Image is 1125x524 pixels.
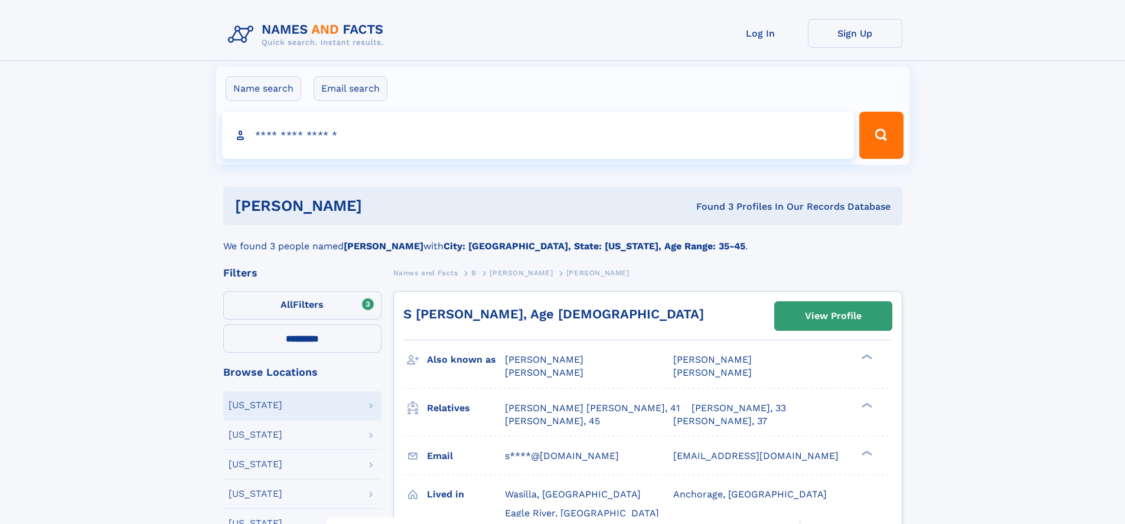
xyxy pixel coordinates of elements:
div: We found 3 people named with . [223,225,902,253]
a: Names and Facts [393,265,458,280]
label: Name search [226,76,301,101]
span: [EMAIL_ADDRESS][DOMAIN_NAME] [673,450,839,461]
a: Log In [713,19,808,48]
a: View Profile [775,302,892,330]
input: search input [222,112,855,159]
b: [PERSON_NAME] [344,240,423,252]
label: Filters [223,291,381,320]
span: [PERSON_NAME] [673,354,752,365]
button: Search Button [859,112,903,159]
a: [PERSON_NAME], 45 [505,415,600,428]
span: [PERSON_NAME] [505,354,583,365]
span: [PERSON_NAME] [566,269,630,277]
div: [US_STATE] [229,489,282,499]
span: [PERSON_NAME] [490,269,553,277]
a: [PERSON_NAME] [490,265,553,280]
a: B [471,265,477,280]
h3: Lived in [427,484,505,505]
a: Sign Up [808,19,902,48]
h3: Also known as [427,350,505,370]
a: S [PERSON_NAME], Age [DEMOGRAPHIC_DATA] [403,307,704,321]
a: [PERSON_NAME], 33 [692,402,786,415]
a: [PERSON_NAME] [PERSON_NAME], 41 [505,402,680,415]
span: [PERSON_NAME] [673,367,752,378]
div: ❯ [859,353,873,361]
span: B [471,269,477,277]
h1: [PERSON_NAME] [235,198,529,213]
div: Found 3 Profiles In Our Records Database [529,200,891,213]
img: Logo Names and Facts [223,19,393,51]
h3: Email [427,446,505,466]
div: ❯ [859,449,873,457]
div: ❯ [859,401,873,409]
div: [US_STATE] [229,460,282,469]
b: City: [GEOGRAPHIC_DATA], State: [US_STATE], Age Range: 35-45 [444,240,745,252]
span: All [281,299,293,310]
div: View Profile [805,302,862,330]
label: Email search [314,76,387,101]
div: Filters [223,268,381,278]
h3: Relatives [427,398,505,418]
span: Anchorage, [GEOGRAPHIC_DATA] [673,489,827,500]
div: Browse Locations [223,367,381,377]
span: Eagle River, [GEOGRAPHIC_DATA] [505,507,659,519]
div: [US_STATE] [229,430,282,440]
span: Wasilla, [GEOGRAPHIC_DATA] [505,489,641,500]
span: [PERSON_NAME] [505,367,583,378]
a: [PERSON_NAME], 37 [673,415,767,428]
div: [US_STATE] [229,401,282,410]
